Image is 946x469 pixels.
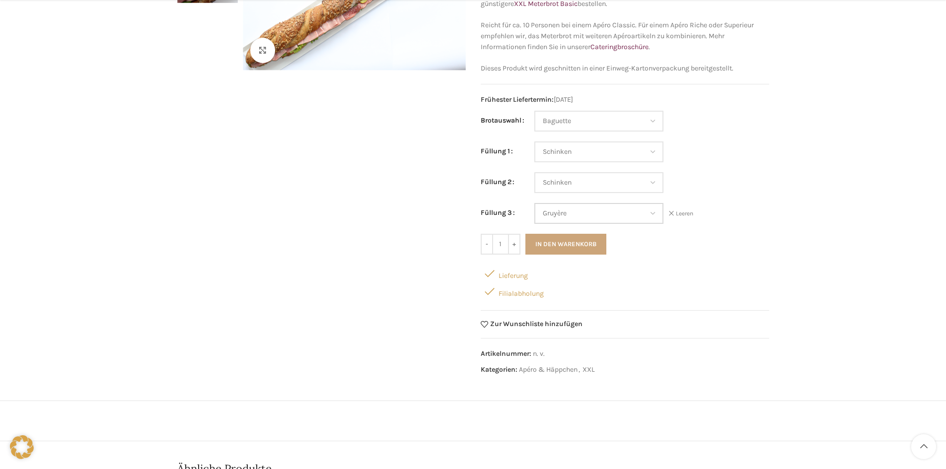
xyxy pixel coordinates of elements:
a: Cateringbroschüre [590,43,649,51]
span: Zur Wunschliste hinzufügen [490,321,582,328]
input: - [481,234,493,255]
a: Zur Wunschliste hinzufügen [481,321,583,328]
button: In den Warenkorb [525,234,606,255]
span: Kategorien: [481,365,517,374]
a: Scroll to top button [911,434,936,459]
label: Füllung 3 [481,207,515,218]
label: Brotauswahl [481,115,524,126]
span: , [579,364,580,375]
span: n. v. [533,349,545,358]
span: Artikelnummer: [481,349,531,358]
a: XXL [582,365,595,374]
a: Apéro & Häppchen [519,365,578,374]
span: Frühester Liefertermin: [481,95,554,104]
div: Filialabholung [481,282,769,300]
input: Produktmenge [493,234,508,255]
p: Dieses Produkt wird geschnitten in einer Einweg-Kartonverpackung bereitgestellt. [481,63,769,74]
a: Optionen löschen [668,209,693,218]
label: Füllung 1 [481,146,513,157]
span: [DATE] [481,94,769,105]
input: + [508,234,520,255]
p: Reicht für ca. 10 Personen bei einem Apéro Classic. Für einem Apéro Riche oder Superieur empfehle... [481,20,769,53]
div: Lieferung [481,265,769,282]
label: Füllung 2 [481,177,514,188]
